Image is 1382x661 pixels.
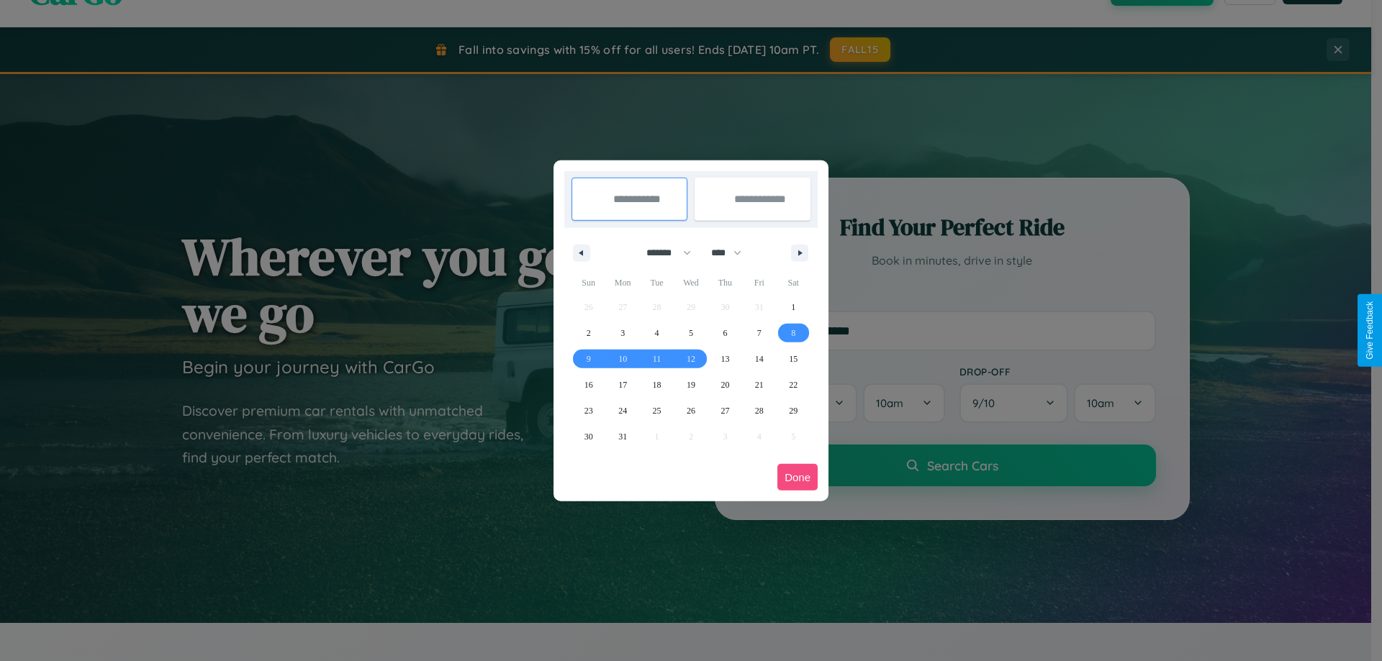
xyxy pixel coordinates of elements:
button: 15 [777,346,810,372]
button: 1 [777,294,810,320]
button: 17 [605,372,639,398]
span: 20 [721,372,729,398]
button: 13 [708,346,742,372]
span: 5 [689,320,693,346]
button: 31 [605,424,639,450]
button: 4 [640,320,674,346]
button: 29 [777,398,810,424]
span: 13 [721,346,729,372]
button: 30 [572,424,605,450]
button: 10 [605,346,639,372]
span: 4 [655,320,659,346]
button: 14 [742,346,776,372]
span: 15 [789,346,798,372]
button: 18 [640,372,674,398]
button: 2 [572,320,605,346]
span: 23 [584,398,593,424]
button: 27 [708,398,742,424]
span: 28 [755,398,764,424]
span: 27 [721,398,729,424]
span: Tue [640,271,674,294]
button: 11 [640,346,674,372]
span: 24 [618,398,627,424]
span: Wed [674,271,708,294]
span: 7 [757,320,762,346]
div: Give Feedback [1365,301,1375,360]
button: 16 [572,372,605,398]
button: 23 [572,398,605,424]
button: 7 [742,320,776,346]
span: 2 [587,320,591,346]
span: 18 [653,372,661,398]
span: 14 [755,346,764,372]
span: 8 [791,320,795,346]
button: 25 [640,398,674,424]
span: 16 [584,372,593,398]
button: 6 [708,320,742,346]
span: 10 [618,346,627,372]
button: 9 [572,346,605,372]
button: Done [777,464,818,491]
button: 19 [674,372,708,398]
span: 11 [653,346,661,372]
span: 22 [789,372,798,398]
button: 20 [708,372,742,398]
span: 29 [789,398,798,424]
button: 24 [605,398,639,424]
button: 12 [674,346,708,372]
span: 21 [755,372,764,398]
button: 8 [777,320,810,346]
button: 28 [742,398,776,424]
span: 1 [791,294,795,320]
span: 17 [618,372,627,398]
span: Sat [777,271,810,294]
span: 19 [687,372,695,398]
button: 22 [777,372,810,398]
button: 21 [742,372,776,398]
span: 25 [653,398,661,424]
button: 3 [605,320,639,346]
span: Mon [605,271,639,294]
span: 30 [584,424,593,450]
span: 31 [618,424,627,450]
span: Thu [708,271,742,294]
span: 9 [587,346,591,372]
span: Fri [742,271,776,294]
span: 3 [620,320,625,346]
button: 26 [674,398,708,424]
button: 5 [674,320,708,346]
span: Sun [572,271,605,294]
span: 12 [687,346,695,372]
span: 6 [723,320,727,346]
span: 26 [687,398,695,424]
